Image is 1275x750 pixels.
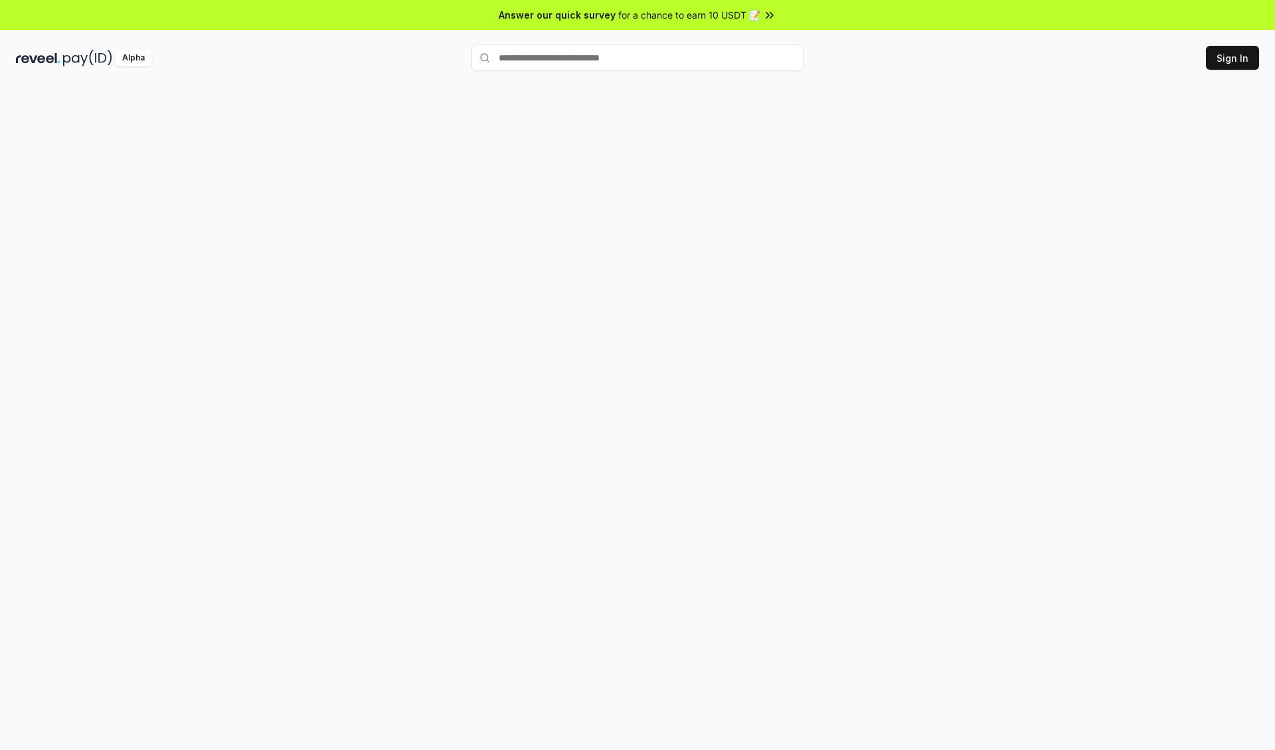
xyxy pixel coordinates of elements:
img: pay_id [63,50,112,66]
button: Sign In [1206,46,1259,70]
img: reveel_dark [16,50,60,66]
span: for a chance to earn 10 USDT 📝 [618,8,760,22]
span: Answer our quick survey [499,8,616,22]
div: Alpha [115,50,152,66]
